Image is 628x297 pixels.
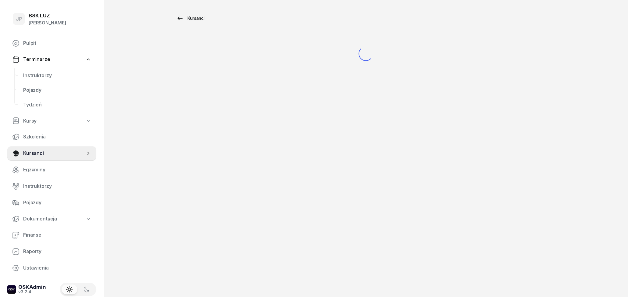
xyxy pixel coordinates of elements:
span: Kursanci [23,149,85,157]
a: Kursy [7,114,96,128]
span: Instruktorzy [23,182,91,190]
div: BSK LUZ [29,13,66,18]
a: Raporty [7,244,96,259]
span: Egzaminy [23,166,91,174]
span: Pojazdy [23,86,91,94]
a: Terminarze [7,52,96,66]
img: logo-xs-dark@2x.png [7,285,16,294]
a: Tydzień [18,98,96,112]
a: Instruktorzy [18,68,96,83]
a: Pulpit [7,36,96,51]
span: Terminarze [23,55,50,63]
span: Dokumentacja [23,215,57,223]
span: Raporty [23,248,91,256]
a: Finanse [7,228,96,242]
a: Egzaminy [7,163,96,177]
span: Pojazdy [23,199,91,207]
span: Instruktorzy [23,72,91,80]
span: Kursy [23,117,37,125]
span: Szkolenia [23,133,91,141]
a: Pojazdy [18,83,96,98]
div: [PERSON_NAME] [29,19,66,27]
a: Pojazdy [7,195,96,210]
span: Tydzień [23,101,91,109]
div: OSKAdmin [18,284,46,290]
a: Dokumentacja [7,212,96,226]
div: v3.2.4 [18,290,46,294]
a: Instruktorzy [7,179,96,194]
span: Ustawienia [23,264,91,272]
span: Pulpit [23,39,91,47]
a: Kursanci [171,12,210,24]
a: Kursanci [7,146,96,161]
span: JP [16,16,22,22]
a: Szkolenia [7,130,96,144]
div: Kursanci [176,15,204,22]
span: Finanse [23,231,91,239]
a: Ustawienia [7,261,96,275]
